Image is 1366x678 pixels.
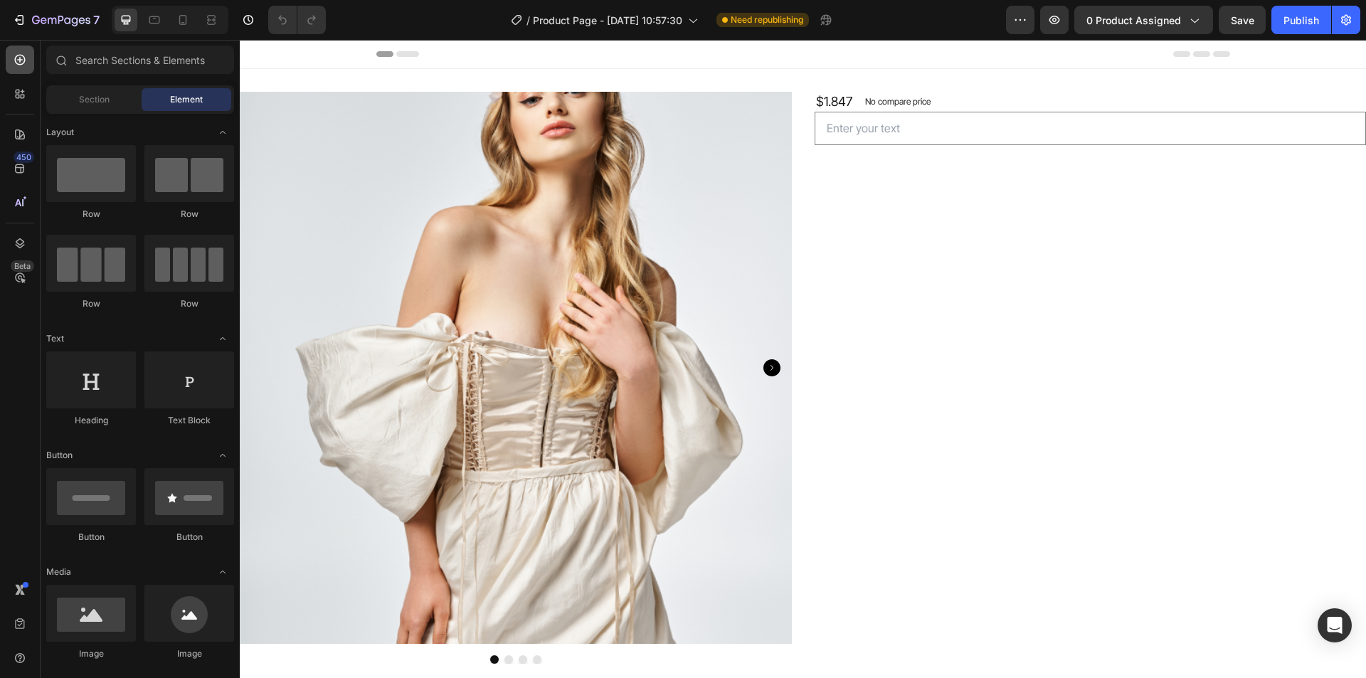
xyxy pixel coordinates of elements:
div: Row [46,297,136,310]
button: Carousel Next Arrow [524,319,541,337]
span: Toggle open [211,561,234,583]
div: Publish [1283,13,1319,28]
button: Dot [250,615,259,624]
div: Text Block [144,414,234,427]
div: Image [144,647,234,660]
div: Beta [11,260,34,272]
div: Row [46,208,136,221]
span: Layout [46,126,74,139]
div: Open Intercom Messenger [1318,608,1352,642]
span: Need republishing [731,14,803,26]
div: 450 [14,152,34,163]
p: 7 [93,11,100,28]
span: Toggle open [211,121,234,144]
span: Button [46,449,73,462]
button: 0 product assigned [1074,6,1213,34]
span: Media [46,566,71,578]
button: Publish [1271,6,1331,34]
span: Element [170,93,203,106]
div: Row [144,297,234,310]
span: Toggle open [211,327,234,350]
button: 7 [6,6,106,34]
span: Text [46,332,64,345]
span: / [526,13,530,28]
span: Toggle open [211,444,234,467]
p: No compare price [625,58,691,66]
input: Search Sections & Elements [46,46,234,74]
button: Save [1219,6,1266,34]
span: 0 product assigned [1086,13,1181,28]
iframe: Design area [240,40,1366,678]
span: Product Page - [DATE] 10:57:30 [533,13,682,28]
div: Image [46,647,136,660]
div: Undo/Redo [268,6,326,34]
span: Save [1231,14,1254,26]
div: Button [144,531,234,544]
span: Section [79,93,110,106]
button: Dot [265,615,273,624]
button: Dot [279,615,287,624]
div: Button [46,531,136,544]
input: Enter your text [575,72,1127,105]
button: Dot [293,615,302,624]
div: $1.847 [575,52,614,71]
div: Heading [46,414,136,427]
div: Row [144,208,234,221]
